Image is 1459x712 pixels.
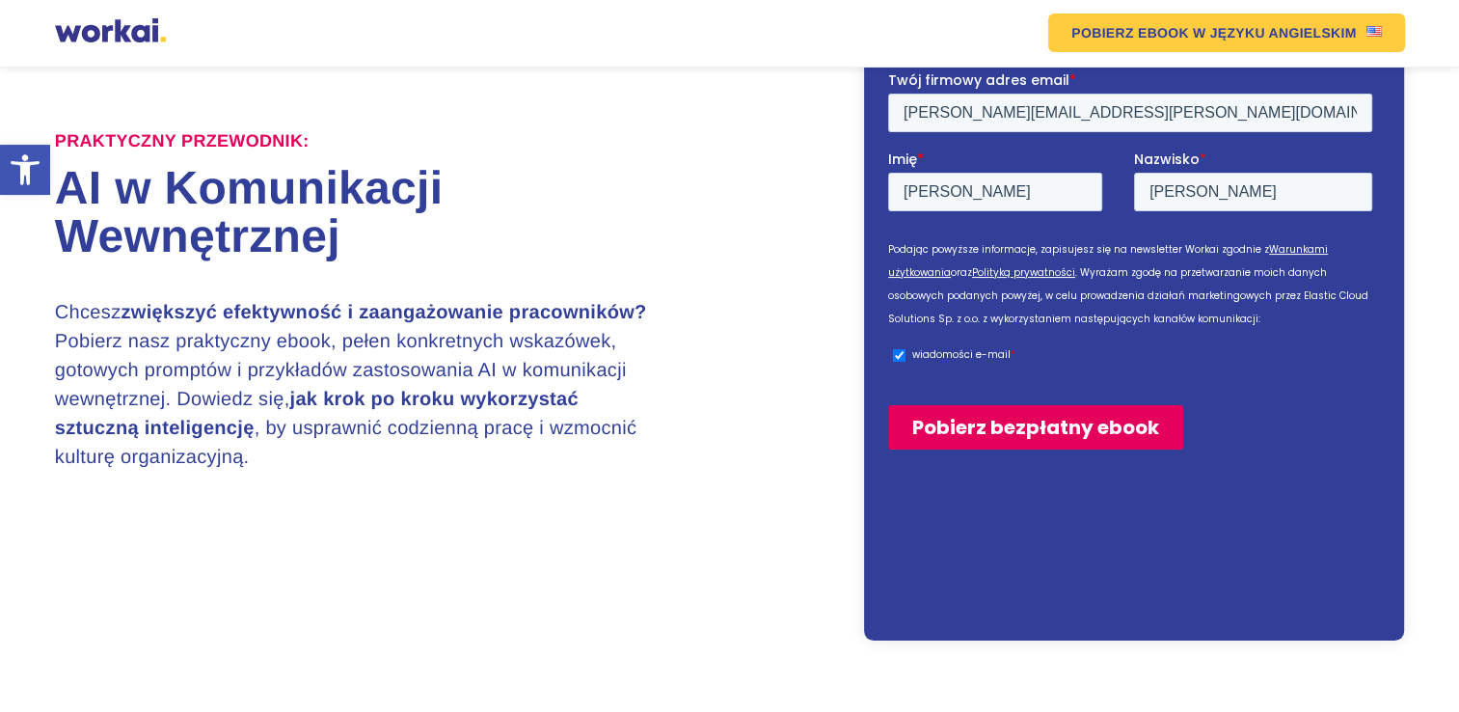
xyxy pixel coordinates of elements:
label: Praktyczny przewodnik: [55,131,310,152]
em: POBIERZ EBOOK [1071,26,1189,40]
iframe: Form 0 [888,70,1380,605]
strong: zwiększyć efektywność i zaangażowanie pracowników? [121,302,646,323]
img: US flag [1366,26,1382,37]
h3: Chcesz Pobierz nasz praktyczny ebook, pełen konkretnych wskazówek, gotowych promptów i przykładów... [55,298,662,472]
strong: jak krok po kroku wykorzystać sztuczną inteligencję [55,389,579,439]
h1: AI w Komunikacji Wewnętrznej [55,165,730,261]
a: POBIERZ EBOOKW JĘZYKU ANGIELSKIMUS flag [1048,14,1404,52]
